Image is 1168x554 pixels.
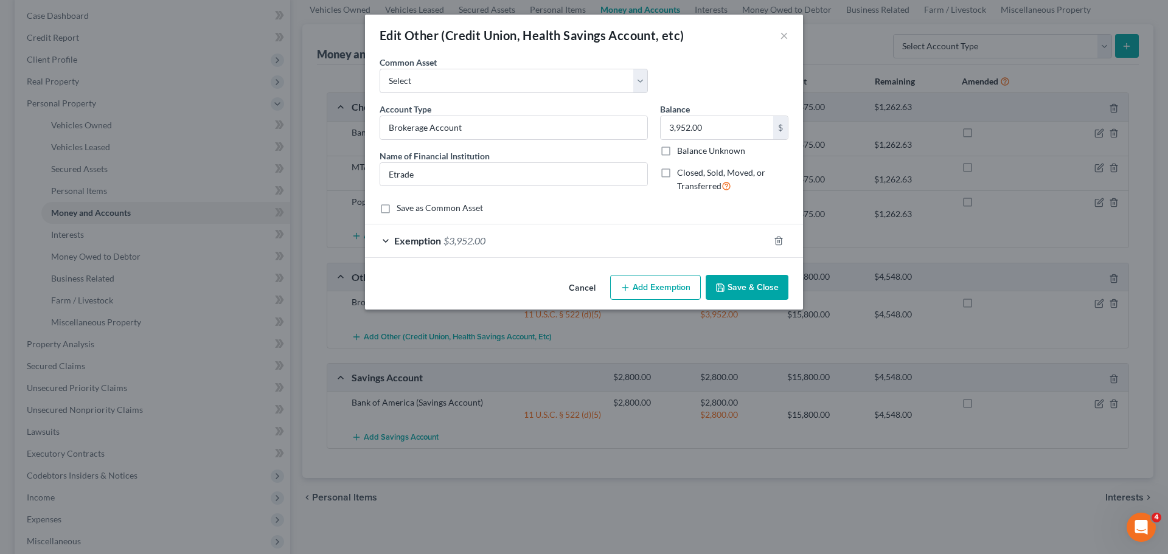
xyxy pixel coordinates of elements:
[380,103,431,116] label: Account Type
[380,27,684,44] div: Edit Other (Credit Union, Health Savings Account, etc)
[380,163,647,186] input: Enter name...
[394,235,441,246] span: Exemption
[559,276,605,300] button: Cancel
[380,151,490,161] span: Name of Financial Institution
[773,116,788,139] div: $
[1127,513,1156,542] iframe: Intercom live chat
[677,145,745,157] label: Balance Unknown
[706,275,788,300] button: Save & Close
[661,116,773,139] input: 0.00
[443,235,485,246] span: $3,952.00
[380,116,647,139] input: Credit Union, HSA, etc
[380,56,437,69] label: Common Asset
[610,275,701,300] button: Add Exemption
[660,103,690,116] label: Balance
[677,167,765,191] span: Closed, Sold, Moved, or Transferred
[1152,513,1161,522] span: 4
[780,28,788,43] button: ×
[397,202,483,214] label: Save as Common Asset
